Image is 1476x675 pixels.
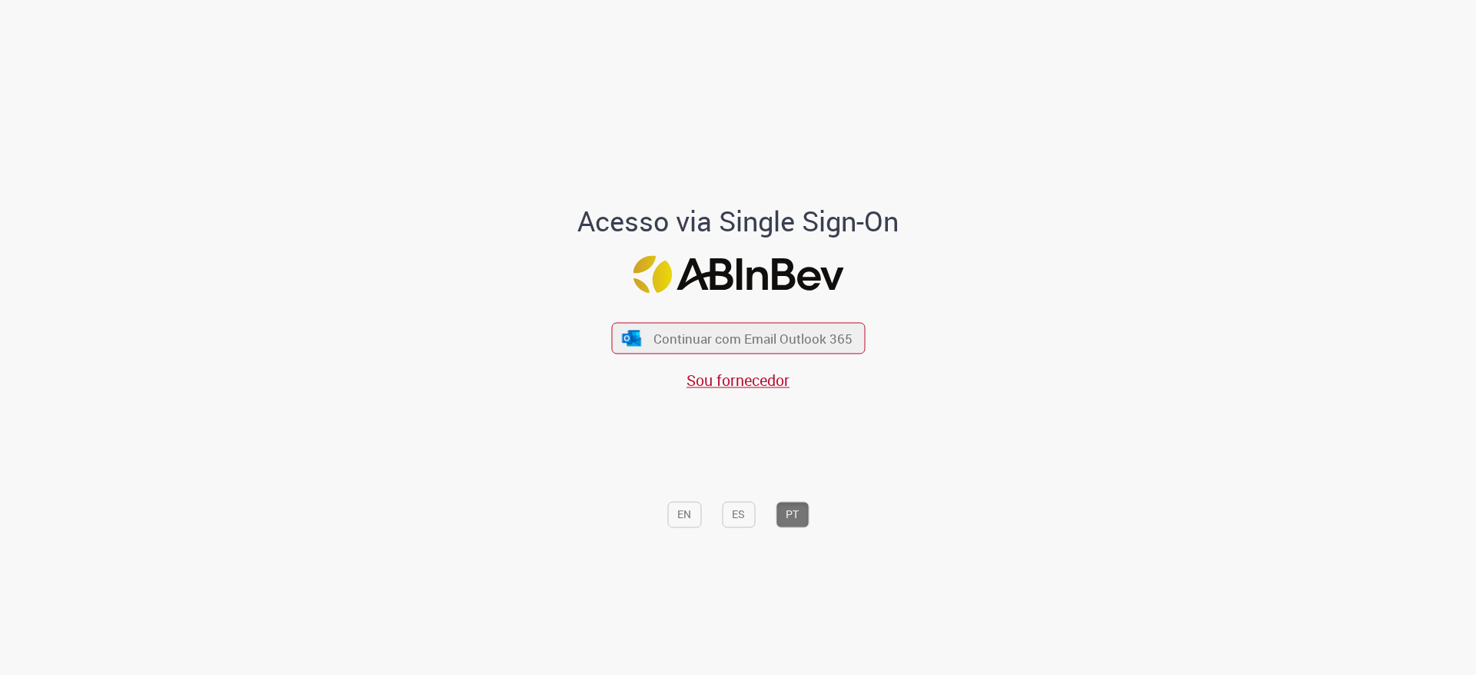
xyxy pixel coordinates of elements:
button: ES [722,502,755,528]
a: Sou fornecedor [686,371,790,391]
img: Logo ABInBev [633,255,843,293]
button: PT [776,502,809,528]
span: Continuar com Email Outlook 365 [653,330,853,347]
h1: Acesso via Single Sign-On [525,206,952,237]
img: ícone Azure/Microsoft 360 [621,330,643,346]
button: ícone Azure/Microsoft 360 Continuar com Email Outlook 365 [611,323,865,354]
button: EN [667,502,701,528]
